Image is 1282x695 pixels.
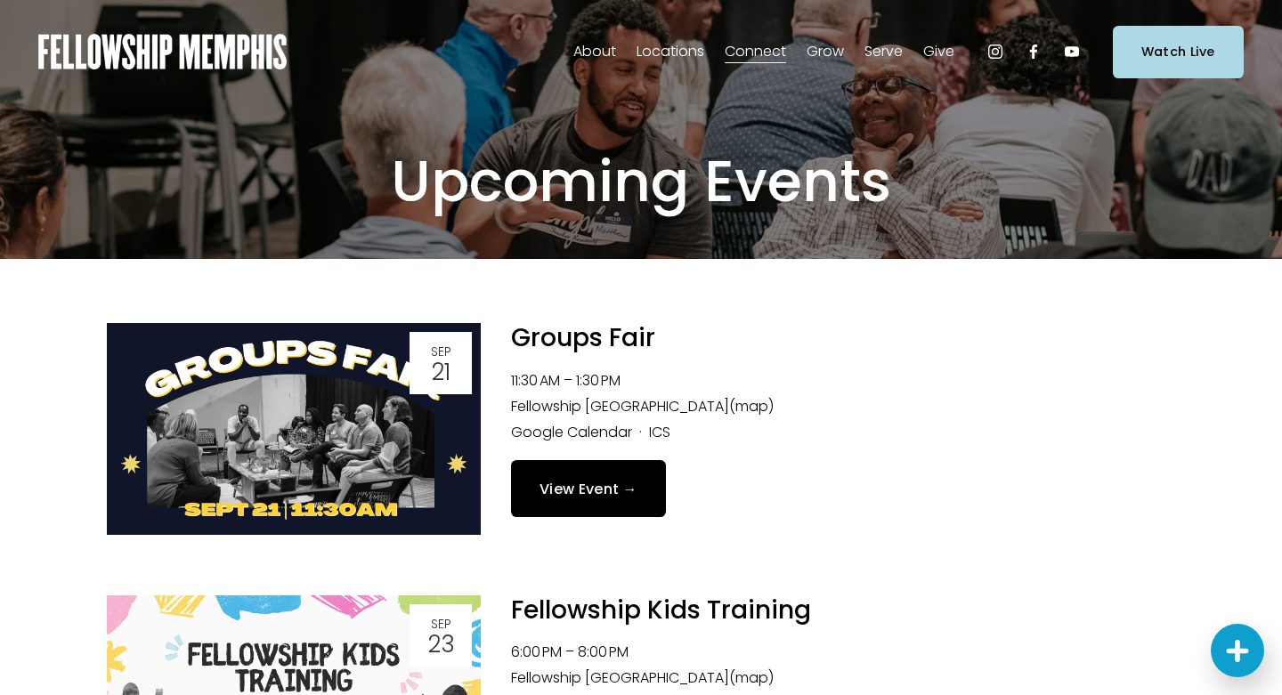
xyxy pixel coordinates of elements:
a: folder dropdown [573,37,616,66]
a: Groups Fair [511,320,655,355]
li: Fellowship [GEOGRAPHIC_DATA] [511,394,1175,420]
a: folder dropdown [637,37,704,66]
a: ICS [649,422,670,442]
a: Facebook [1025,43,1043,61]
time: 6:00 PM [511,642,562,662]
img: Groups Fair [107,323,481,534]
time: 1:30 PM [576,370,621,391]
span: Grow [807,39,844,65]
div: 23 [415,633,467,656]
span: Give [923,39,954,65]
a: Watch Live [1113,26,1244,78]
a: folder dropdown [725,37,786,66]
h1: Upcoming Events [240,147,1042,217]
div: Sep [415,345,467,358]
li: Fellowship [GEOGRAPHIC_DATA] [511,666,1175,691]
time: 8:00 PM [578,642,629,662]
div: Sep [415,618,467,630]
a: Fellowship Kids Training [511,593,811,627]
a: (map) [729,667,774,688]
a: folder dropdown [864,37,903,66]
a: View Event → [511,460,666,516]
span: Serve [864,39,903,65]
img: Fellowship Memphis [38,34,287,69]
a: folder dropdown [923,37,954,66]
span: Locations [637,39,704,65]
span: Connect [725,39,786,65]
a: Google Calendar [511,422,632,442]
span: About [573,39,616,65]
a: Instagram [986,43,1004,61]
a: folder dropdown [807,37,844,66]
a: YouTube [1063,43,1081,61]
a: (map) [729,396,774,416]
div: 21 [415,360,467,384]
time: 11:30 AM [511,370,560,391]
